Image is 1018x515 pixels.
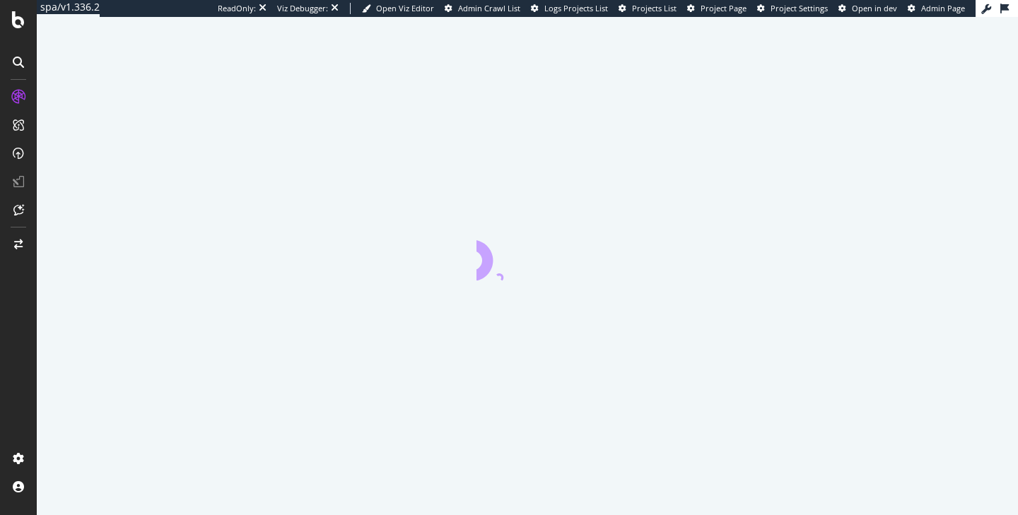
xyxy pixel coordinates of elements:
a: Admin Crawl List [445,3,520,14]
span: Project Page [701,3,747,13]
span: Project Settings [771,3,828,13]
span: Projects List [632,3,677,13]
div: animation [476,230,578,280]
a: Admin Page [908,3,965,14]
a: Project Settings [757,3,828,14]
span: Open Viz Editor [376,3,434,13]
span: Logs Projects List [544,3,608,13]
span: Admin Crawl List [458,3,520,13]
div: Viz Debugger: [277,3,328,14]
span: Open in dev [852,3,897,13]
a: Open in dev [838,3,897,14]
span: Admin Page [921,3,965,13]
a: Projects List [619,3,677,14]
div: ReadOnly: [218,3,256,14]
a: Logs Projects List [531,3,608,14]
a: Project Page [687,3,747,14]
a: Open Viz Editor [362,3,434,14]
